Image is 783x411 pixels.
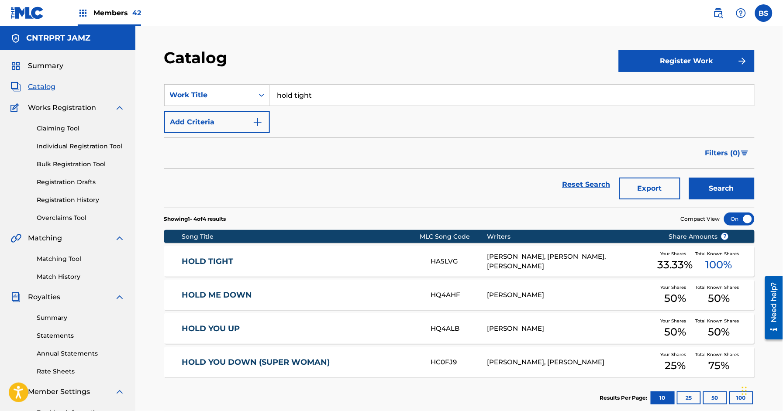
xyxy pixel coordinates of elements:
span: Compact View [681,215,720,223]
form: Search Form [164,84,755,208]
h5: CNTRPRT JAMZ [26,33,90,43]
span: Member Settings [28,387,90,397]
span: Your Shares [661,284,690,291]
span: 33.33 % [658,257,693,273]
span: Your Shares [661,351,690,358]
span: Filters ( 0 ) [705,148,741,158]
span: 50 % [664,291,686,306]
a: Statements [37,331,125,340]
h2: Catalog [164,48,232,68]
div: Help [732,4,750,22]
button: 10 [651,391,675,404]
span: Royalties [28,292,60,302]
img: Royalties [10,292,21,302]
span: Total Known Shares [695,250,742,257]
img: Matching [10,233,21,243]
div: HQ4AHF [431,290,487,300]
a: Public Search [710,4,727,22]
img: Summary [10,61,21,71]
span: Share Amounts [669,232,729,241]
span: 100 % [706,257,732,273]
img: Catalog [10,82,21,92]
span: Total Known Shares [695,284,742,291]
a: HOLD ME DOWN [182,290,419,300]
a: CatalogCatalog [10,82,55,92]
img: expand [114,103,125,113]
a: Matching Tool [37,254,125,264]
iframe: Resource Center [759,272,783,342]
iframe: Chat Widget [739,369,783,411]
a: HOLD YOU DOWN (SUPER WOMAN) [182,357,419,367]
img: search [713,8,724,18]
span: 25 % [665,358,686,373]
span: 42 [132,9,141,17]
img: expand [114,387,125,397]
span: 75 % [708,358,729,373]
span: 50 % [664,324,686,340]
a: Reset Search [558,175,615,194]
img: f7272a7cc735f4ea7f67.svg [737,56,748,66]
a: Rate Sheets [37,367,125,376]
span: ? [721,233,728,240]
span: Members [93,8,141,18]
div: Work Title [170,90,248,100]
div: Drag [742,378,747,404]
div: HQ4ALB [431,324,487,334]
a: Bulk Registration Tool [37,160,125,169]
a: HOLD YOU UP [182,324,419,334]
span: Matching [28,233,62,243]
span: Total Known Shares [695,351,742,358]
a: SummarySummary [10,61,63,71]
a: Claiming Tool [37,124,125,133]
span: 50 % [708,291,730,306]
img: Top Rightsholders [78,8,88,18]
button: Add Criteria [164,111,270,133]
span: Total Known Shares [695,318,742,324]
div: [PERSON_NAME] [487,324,655,334]
div: MLC Song Code [420,232,487,241]
button: Search [689,178,755,199]
a: Registration History [37,195,125,205]
img: expand [114,233,125,243]
p: Showing 1 - 4 of 4 results [164,215,226,223]
span: Works Registration [28,103,96,113]
a: Individual Registration Tool [37,142,125,151]
div: HC0FJ9 [431,357,487,367]
img: Works Registration [10,103,22,113]
span: Your Shares [661,250,690,257]
button: 25 [677,391,701,404]
span: Catalog [28,82,55,92]
span: 50 % [708,324,730,340]
p: Results Per Page: [600,394,650,402]
a: Annual Statements [37,349,125,358]
a: Registration Drafts [37,178,125,187]
div: User Menu [755,4,773,22]
button: 50 [703,391,727,404]
img: filter [741,151,749,156]
img: MLC Logo [10,7,44,19]
button: 100 [729,391,753,404]
span: Your Shares [661,318,690,324]
a: Overclaims Tool [37,213,125,223]
a: Summary [37,313,125,322]
div: [PERSON_NAME] [487,290,655,300]
div: HA5LVG [431,257,487,267]
div: [PERSON_NAME], [PERSON_NAME], [PERSON_NAME] [487,252,655,271]
button: Filters (0) [700,142,755,164]
img: help [736,8,746,18]
button: Register Work [619,50,755,72]
span: Summary [28,61,63,71]
img: expand [114,292,125,302]
a: Match History [37,272,125,281]
img: Accounts [10,33,21,44]
button: Export [619,178,680,199]
div: [PERSON_NAME], [PERSON_NAME] [487,357,655,367]
div: Song Title [182,232,420,241]
img: 9d2ae6d4665cec9f34b9.svg [252,117,263,127]
div: Writers [487,232,655,241]
a: HOLD TIGHT [182,257,419,267]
